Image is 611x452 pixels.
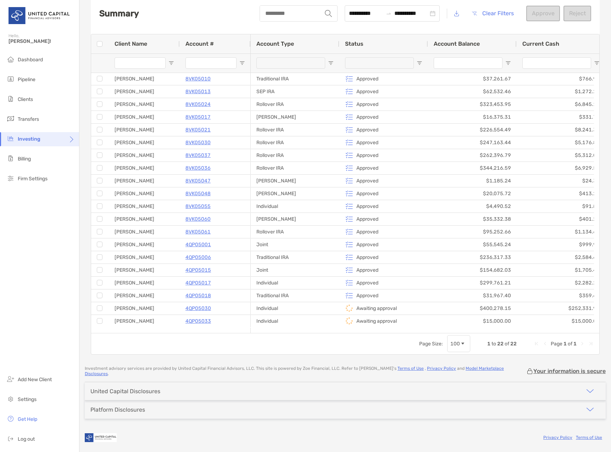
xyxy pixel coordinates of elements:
[6,434,15,443] img: logout icon
[428,213,517,225] div: $35,332.38
[6,55,15,63] img: dashboard icon
[428,264,517,276] div: $154,682.03
[517,149,605,162] div: $5,312.07
[386,11,391,16] span: swap-right
[6,174,15,182] img: firm-settings icon
[534,341,539,346] div: First Page
[185,113,211,122] a: 8VK05017
[517,264,605,276] div: $1,705.46
[185,176,211,185] a: 8VK05047
[428,98,517,111] div: $323,453.95
[428,238,517,251] div: $55,545.24
[428,226,517,238] div: $95,252.66
[586,387,594,395] img: icon arrow
[18,176,48,182] span: Firm Settings
[517,187,605,200] div: $413.25
[517,85,605,98] div: $1,272.26
[356,74,378,83] p: Approved
[398,366,424,371] a: Terms of Use
[568,341,572,347] span: of
[345,151,354,159] img: icon status
[345,164,354,172] img: icon status
[428,73,517,85] div: $37,261.67
[185,291,211,300] a: 4QP05018
[109,200,180,213] div: [PERSON_NAME]
[18,436,35,442] span: Log out
[345,125,354,134] img: icon status
[517,162,605,174] div: $6,929.54
[251,264,339,276] div: Joint
[185,74,211,83] a: 8VK05010
[522,40,559,47] span: Current Cash
[428,175,517,187] div: $1,185.24
[109,226,180,238] div: [PERSON_NAME]
[185,151,211,160] p: 8VK05037
[185,215,211,224] p: 8VK05060
[185,189,211,198] p: 8VK05048
[419,341,443,347] div: Page Size:
[6,114,15,123] img: transfers icon
[356,202,378,211] p: Approved
[251,85,339,98] div: SEP IRA
[109,289,180,302] div: [PERSON_NAME]
[356,317,397,326] p: Awaiting approval
[345,176,354,185] img: icon status
[6,395,15,403] img: settings icon
[428,136,517,149] div: $247,163.44
[345,40,363,47] span: Status
[251,136,339,149] div: Rollover IRA
[386,11,391,16] span: to
[185,227,211,236] a: 8VK05061
[586,405,594,414] img: icon arrow
[356,189,378,198] p: Approved
[517,200,605,213] div: $91.89
[251,277,339,289] div: Individual
[251,289,339,302] div: Traditional IRA
[517,136,605,149] div: $5,176.83
[356,151,378,160] p: Approved
[505,60,511,66] button: Open Filter Menu
[356,291,378,300] p: Approved
[6,75,15,83] img: pipeline icon
[427,366,456,371] a: Privacy Policy
[251,213,339,225] div: [PERSON_NAME]
[185,266,211,275] p: 4QP05015
[90,388,160,395] div: United Capital Disclosures
[428,289,517,302] div: $31,967.40
[345,240,354,249] img: icon status
[109,73,180,85] div: [PERSON_NAME]
[185,57,237,69] input: Account # Filter Input
[109,149,180,162] div: [PERSON_NAME]
[428,149,517,162] div: $262,396.79
[356,253,378,262] p: Approved
[551,341,562,347] span: Page
[517,213,605,225] div: $401.28
[9,38,75,44] span: [PERSON_NAME]!
[185,304,211,313] a: 4QP05030
[115,57,166,69] input: Client Name Filter Input
[345,87,354,96] img: icon status
[579,341,585,346] div: Next Page
[18,156,31,162] span: Billing
[356,215,378,224] p: Approved
[251,315,339,327] div: Individual
[345,317,354,325] img: icon status
[185,138,211,147] p: 8VK05030
[434,57,502,69] input: Account Balance Filter Input
[90,406,145,413] div: Platform Disclosures
[251,200,339,213] div: Individual
[251,162,339,174] div: Rollover IRA
[345,304,354,312] img: icon status
[517,73,605,85] div: $766.95
[356,164,378,173] p: Approved
[428,162,517,174] div: $344,216.59
[6,154,15,163] img: billing icon
[18,57,43,63] span: Dashboard
[251,73,339,85] div: Traditional IRA
[428,85,517,98] div: $62,532.46
[487,341,490,347] span: 1
[109,213,180,225] div: [PERSON_NAME]
[185,253,211,262] p: 4QP05006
